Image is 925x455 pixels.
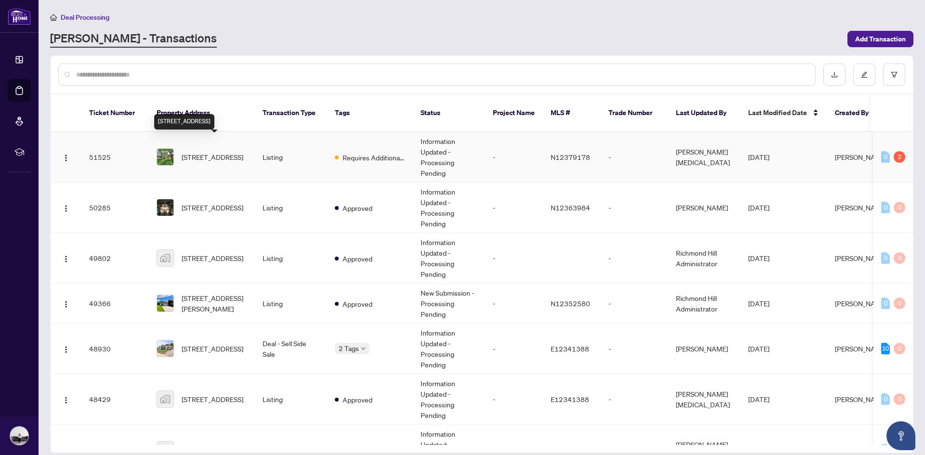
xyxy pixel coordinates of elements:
button: Logo [58,250,74,266]
span: N12352580 [551,299,590,308]
th: Last Modified Date [740,94,827,132]
span: filter [891,71,898,78]
td: Information Updated - Processing Pending [413,132,485,182]
span: N12379178 [551,153,590,161]
span: Approved [343,253,372,264]
img: Logo [62,255,70,263]
a: [PERSON_NAME] - Transactions [50,30,217,48]
td: New Submission - Processing Pending [413,284,485,324]
th: Transaction Type [255,94,327,132]
div: 0 [894,298,905,309]
span: [STREET_ADDRESS] [182,152,243,162]
td: 48429 [81,374,149,425]
span: Approved [343,394,372,405]
div: 2 [894,151,905,163]
span: E12341388 [551,395,589,403]
td: - [485,324,543,374]
img: thumbnail-img [157,295,173,312]
span: E12341388 [551,344,589,353]
span: [STREET_ADDRESS][PERSON_NAME] [182,293,247,314]
div: 0 [894,393,905,405]
span: edit [861,71,868,78]
td: - [485,233,543,284]
img: Logo [62,396,70,404]
span: down [361,346,366,351]
span: download [831,71,838,78]
span: Add Transaction [855,31,906,47]
div: 0 [894,343,905,354]
span: [STREET_ADDRESS] [182,394,243,404]
div: [STREET_ADDRESS] [154,114,214,130]
button: Add Transaction [847,31,913,47]
th: Status [413,94,485,132]
span: [DATE] [748,254,769,262]
td: [PERSON_NAME][MEDICAL_DATA] [668,132,740,182]
th: Project Name [485,94,543,132]
img: Logo [62,346,70,353]
span: [DATE] [748,153,769,161]
td: - [601,233,668,284]
div: 0 [881,298,890,309]
td: Information Updated - Processing Pending [413,182,485,233]
td: Deal - Sell Side Sale [255,324,327,374]
div: 0 [894,252,905,264]
span: 2 Tags [339,343,359,354]
td: 48930 [81,324,149,374]
div: 0 [894,202,905,213]
img: Logo [62,154,70,162]
td: Listing [255,284,327,324]
td: - [601,324,668,374]
td: Information Updated - Processing Pending [413,233,485,284]
td: - [485,182,543,233]
div: 10 [881,343,890,354]
span: [STREET_ADDRESS] [182,253,243,263]
img: thumbnail-img [157,199,173,216]
span: [DATE] [748,344,769,353]
td: - [601,284,668,324]
span: [PERSON_NAME] [835,395,887,403]
img: Logo [62,300,70,308]
td: Listing [255,182,327,233]
th: Created By [827,94,885,132]
td: - [601,182,668,233]
button: Logo [58,296,74,311]
td: - [485,132,543,182]
th: MLS # [543,94,601,132]
td: 50285 [81,182,149,233]
td: - [601,132,668,182]
div: 0 [881,252,890,264]
img: Logo [62,205,70,212]
td: [PERSON_NAME] [668,182,740,233]
th: Last Updated By [668,94,740,132]
span: Last Modified Date [748,107,807,118]
button: edit [853,64,875,86]
img: thumbnail-img [157,149,173,165]
td: 49802 [81,233,149,284]
img: logo [8,7,31,25]
div: 0 [881,151,890,163]
button: filter [883,64,905,86]
td: Listing [255,132,327,182]
div: 0 [881,393,890,405]
button: download [823,64,846,86]
td: [PERSON_NAME][MEDICAL_DATA] [668,374,740,425]
th: Trade Number [601,94,668,132]
th: Tags [327,94,413,132]
td: - [485,374,543,425]
span: [DATE] [748,203,769,212]
span: [STREET_ADDRESS] [182,343,243,354]
td: 51525 [81,132,149,182]
span: [PERSON_NAME] [835,344,887,353]
span: [PERSON_NAME] [835,153,887,161]
button: Open asap [886,421,915,450]
button: Logo [58,341,74,356]
span: [DATE] [748,299,769,308]
td: - [601,374,668,425]
td: Richmond Hill Administrator [668,284,740,324]
button: Logo [58,149,74,165]
img: thumbnail-img [157,391,173,407]
span: [STREET_ADDRESS] [182,202,243,213]
span: home [50,14,57,21]
span: Deal Processing [61,13,109,22]
span: N12363984 [551,203,590,212]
